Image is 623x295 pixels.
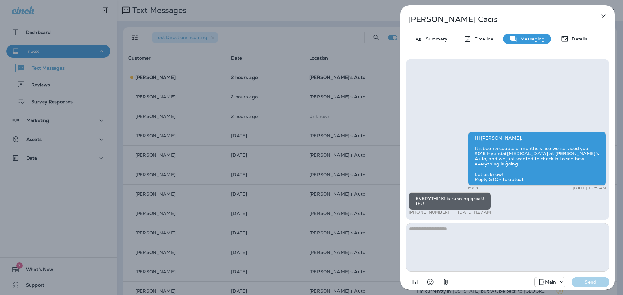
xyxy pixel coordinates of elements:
div: +1 (941) 231-4423 [535,278,565,286]
p: [PHONE_NUMBER] [409,210,449,215]
p: Messaging [517,36,544,41]
button: Add in a premade template [408,276,421,289]
p: Main [468,186,478,191]
p: Main [545,279,556,285]
p: [DATE] 11:27 AM [458,210,491,215]
p: Details [568,36,587,41]
p: [PERSON_NAME] Cacis [408,15,585,24]
button: Select an emoji [424,276,437,289]
p: [DATE] 11:25 AM [573,186,606,191]
p: Timeline [471,36,493,41]
p: Summary [422,36,447,41]
div: Hi [PERSON_NAME], It’s been a couple of months since we serviced your 2018 Hyundai [MEDICAL_DATA]... [468,132,606,186]
div: EVERYTHING is running great! thx! [409,192,491,210]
